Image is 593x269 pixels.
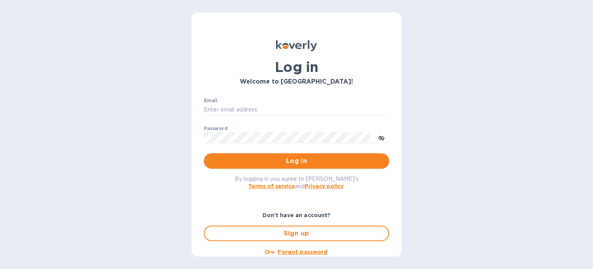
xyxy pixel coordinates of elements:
[263,212,331,218] b: Don't have an account?
[211,229,382,238] span: Sign up
[204,126,227,131] label: Password
[235,176,359,189] span: By logging in you agree to [PERSON_NAME]'s and .
[278,249,327,255] u: Forgot password
[204,98,217,103] label: Email
[204,226,389,241] button: Sign up
[248,183,295,189] a: Terms of service
[210,156,383,166] span: Log in
[204,78,389,86] h3: Welcome to [GEOGRAPHIC_DATA]!
[204,59,389,75] h1: Log in
[374,130,389,145] button: toggle password visibility
[204,153,389,169] button: Log in
[276,40,317,51] img: Koverly
[305,183,344,189] a: Privacy policy
[204,104,389,116] input: Enter email address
